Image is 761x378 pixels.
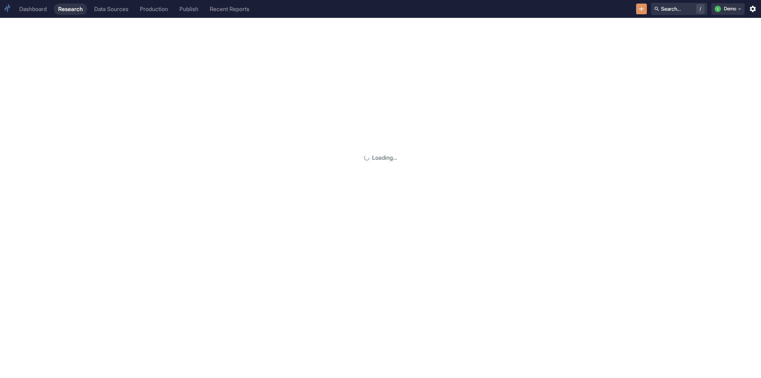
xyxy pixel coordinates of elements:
[636,4,647,15] button: New Resource
[651,3,707,15] button: Search.../
[90,4,133,15] a: Data Sources
[136,4,172,15] a: Production
[206,4,254,15] a: Recent Reports
[711,3,745,15] button: LDemo
[54,4,87,15] a: Research
[58,6,83,13] div: Research
[715,6,721,12] div: L
[15,4,51,15] a: Dashboard
[372,154,397,162] p: Loading...
[179,6,198,13] div: Publish
[140,6,168,13] div: Production
[94,6,128,13] div: Data Sources
[19,6,47,13] div: Dashboard
[210,6,249,13] div: Recent Reports
[175,4,203,15] a: Publish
